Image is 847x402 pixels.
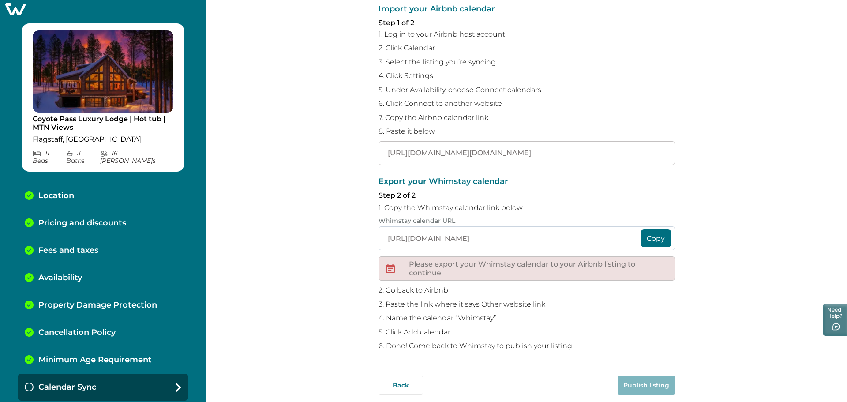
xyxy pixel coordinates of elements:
p: 2. Click Calendar [379,44,675,53]
p: Coyote Pass Luxury Lodge | Hot tub | MTN Views [33,115,173,132]
p: Step 1 of 2 [379,19,675,27]
p: 1. Log in to your Airbnb host account [379,30,675,39]
p: 3. Select the listing you’re syncing [379,58,675,67]
p: Calendar Sync [38,383,96,392]
p: 6. Click Connect to another website [379,99,675,108]
p: 8. Paste it below [379,127,675,136]
p: 3. Paste the link where it says Other website link [379,300,675,309]
p: Whimstay calendar URL [379,217,675,225]
p: 2. Go back to Airbnb [379,286,675,295]
p: 16 [PERSON_NAME] s [100,150,173,165]
p: Minimum Age Requirement [38,355,152,365]
button: Copy [641,229,671,247]
p: Fees and taxes [38,246,98,255]
p: 4. Name the calendar “Whimstay” [379,314,675,323]
button: Publish listing [618,376,675,395]
p: 3 Bath s [66,150,101,165]
p: 4. Click Settings [379,71,675,80]
p: 1. Copy the Whimstay calendar link below [379,203,675,212]
p: Location [38,191,74,201]
button: Back [379,376,423,395]
p: 11 Bed s [33,150,66,165]
p: 6. Done! Come back to Whimstay to publish your listing [379,342,675,350]
p: Availability [38,273,82,283]
p: Pricing and discounts [38,218,126,228]
img: propertyImage_Coyote Pass Luxury Lodge | Hot tub | MTN Views [33,30,173,113]
p: Please export your Whimstay calendar to your Airbnb listing to continue [409,260,667,277]
p: Property Damage Protection [38,301,157,310]
p: Step 2 of 2 [379,191,675,200]
p: Export your Whimstay calendar [379,177,675,186]
p: Flagstaff, [GEOGRAPHIC_DATA] [33,135,173,144]
p: Cancellation Policy [38,328,116,338]
p: 7. Copy the Airbnb calendar link [379,113,675,122]
p: 5. Click Add calendar [379,328,675,337]
p: 5. Under Availability, choose Connect calendars [379,86,675,94]
p: Import your Airbnb calendar [379,5,675,14]
input: Airbnb calendar link [379,141,675,165]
